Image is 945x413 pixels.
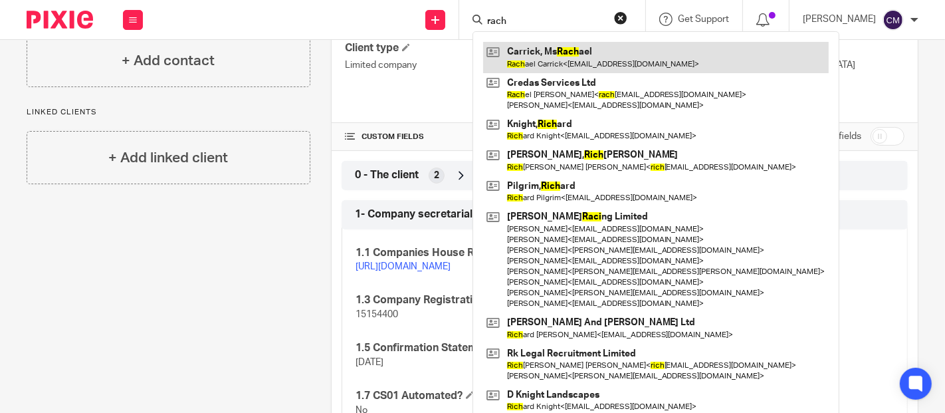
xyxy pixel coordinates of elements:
h4: + Add contact [122,51,215,71]
input: Search [486,16,605,28]
span: [DATE] [356,358,383,367]
span: 0 - The client [355,168,419,182]
img: Pixie [27,11,93,29]
p: Limited company [345,59,625,72]
h4: + Add linked client [108,148,228,168]
a: [URL][DOMAIN_NAME] [356,262,451,271]
span: 15154400 [356,310,398,319]
img: svg%3E [883,9,904,31]
p: Linked clients [27,107,310,118]
h4: Client type [345,41,625,55]
button: Clear [614,11,627,25]
span: 2 [434,169,439,182]
h4: CUSTOM FIELDS [345,132,625,142]
h4: 1.7 CS01 Automated? [356,389,625,403]
span: 1- Company secretarial [355,207,472,221]
h4: 1.3 Company Registration Number [356,293,625,307]
h4: 1.5 Confirmation Statement Date [356,341,625,355]
h4: 1.1 Companies House Record [356,246,625,260]
p: [PERSON_NAME] [803,13,876,26]
span: Get Support [678,15,729,24]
